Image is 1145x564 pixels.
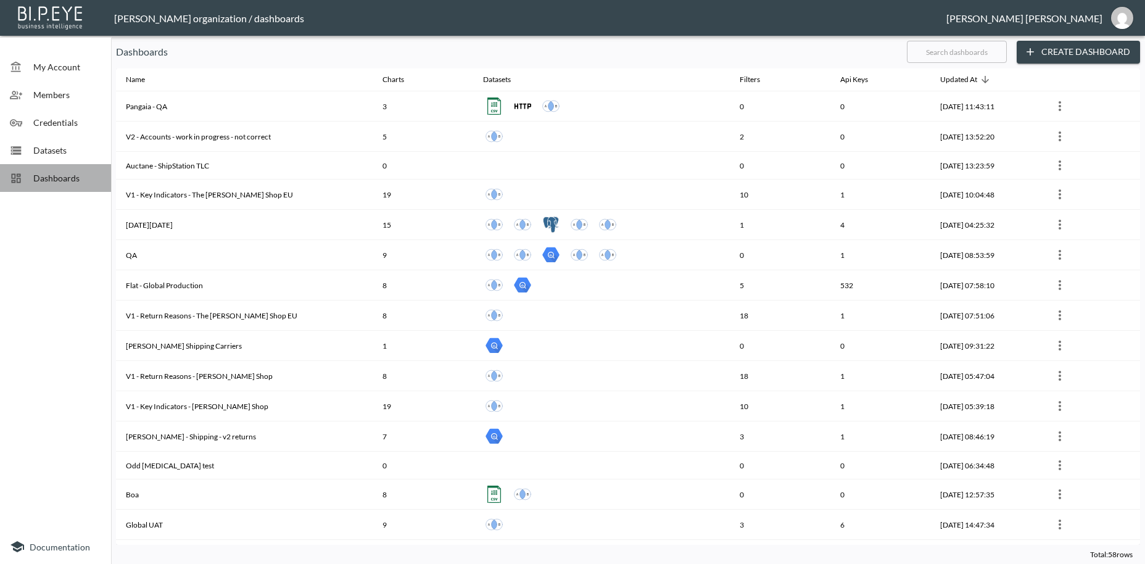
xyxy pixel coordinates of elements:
button: Create Dashboard [1017,41,1140,64]
button: more [1050,366,1070,386]
th: 3 [730,510,830,540]
img: postgres icon [542,216,560,233]
th: {"type":"div","key":null,"ref":null,"props":{"style":{"display":"flex","gap":10}},"_owner":null} [473,152,730,180]
th: 0 [830,331,930,361]
th: Global UAT [116,510,373,540]
th: {"type":{"isMobxInjector":true,"displayName":"inject-with-userStore-stripeStore-dashboardsStore(O... [1040,152,1140,180]
th: 2025-09-28, 11:43:11 [930,91,1040,122]
th: V1 - Return Reasons - Frankie Shop [116,361,373,391]
th: 0 [730,331,830,361]
th: 19 [373,180,473,210]
th: Auctane - ShipStation TLC [116,152,373,180]
button: more [1050,245,1070,265]
a: Returns v2 - accounts [483,125,505,147]
th: 532 [830,270,930,301]
th: {"type":"div","key":null,"ref":null,"props":{"style":{"display":"flex","gap":10},"children":[{"ty... [473,479,730,510]
th: {"type":{"isMobxInjector":true,"displayName":"inject-with-userStore-stripeStore-dashboardsStore(O... [1040,361,1140,391]
span: My Account [33,60,101,73]
th: 2025-09-25, 13:23:59 [930,152,1040,180]
th: {"type":"div","key":null,"ref":null,"props":{"style":{"display":"flex","gap":10},"children":[{"ty... [473,421,730,452]
th: {"type":"div","key":null,"ref":null,"props":{"style":{"display":"flex","gap":10},"children":[{"ty... [473,91,730,122]
th: 9 [373,510,473,540]
img: csv icon [486,97,503,115]
span: Documentation [30,542,90,552]
span: Filters [740,72,776,87]
p: Dashboards [116,44,897,59]
th: 0 [730,452,830,479]
th: 2025-08-28, 12:57:35 [930,479,1040,510]
div: Charts [382,72,404,87]
th: Pangaia - QA [116,91,373,122]
th: V1 - Key Indicators - The Frankie Shop EU [116,180,373,210]
a: Pangaia - March [483,95,505,117]
th: V1 - Key Indicators - Frankie Shop [116,391,373,421]
th: 0 [373,452,473,479]
th: 0 [830,152,930,180]
a: Flat Global [511,483,534,505]
th: 2025-09-03, 08:46:19 [930,421,1040,452]
th: {"type":{"isMobxInjector":true,"displayName":"inject-with-userStore-stripeStore-dashboardsStore(O... [1040,91,1140,122]
th: 2025-09-16, 07:51:06 [930,301,1040,331]
button: more [1050,455,1070,475]
th: 0 [830,479,930,510]
th: 1 [730,210,830,240]
th: {"type":{"isMobxInjector":true,"displayName":"inject-with-userStore-stripeStore-dashboardsStore(O... [1040,391,1140,421]
th: 1 [830,361,930,391]
th: Odd Muse test [116,452,373,479]
img: inner join icon [486,367,503,384]
th: 10 [730,391,830,421]
th: {"type":{"isMobxInjector":true,"displayName":"inject-with-userStore-stripeStore-dashboardsStore(O... [1040,301,1140,331]
div: Name [126,72,145,87]
th: 8 [373,361,473,391]
th: 2025-09-24, 10:04:48 [930,180,1040,210]
th: 0 [730,91,830,122]
button: more [1050,484,1070,504]
img: inner join icon [571,216,588,233]
th: 2025-09-25, 13:52:20 [930,122,1040,152]
div: Api Keys [840,72,868,87]
th: {"type":"div","key":null,"ref":null,"props":{"style":{"display":"flex","gap":10},"children":[{"ty... [473,210,730,240]
th: 8 [373,301,473,331]
th: Boa [116,479,373,510]
div: [PERSON_NAME] organization / dashboards [114,12,946,24]
button: more [1050,126,1070,146]
a: Global black friday [597,214,619,236]
th: 7 [373,421,473,452]
a: Frankie Shop - returned items - v1 [483,365,505,387]
th: {"type":{"isMobxInjector":true,"displayName":"inject-with-userStore-stripeStore-dashboardsStore(O... [1040,180,1140,210]
img: inner join icon [486,186,503,203]
th: Flat - Global Production [116,270,373,301]
th: {"type":"div","key":null,"ref":null,"props":{"style":{"display":"flex","gap":10},"children":[{"ty... [473,301,730,331]
a: Flat Global [483,274,505,296]
img: bipeye-logo [15,3,86,31]
a: The Frankie Shop EU - returned items - v1 [483,304,505,326]
th: Barkia - James - Shipping - v2 returns [116,421,373,452]
span: Members [33,88,101,101]
th: 1 [373,331,473,361]
button: more [1050,305,1070,325]
th: 1 [830,180,930,210]
th: V1 - Return Reasons - The Frankie Shop EU [116,301,373,331]
th: {"type":"div","key":null,"ref":null,"props":{"style":{"display":"flex","gap":10},"children":[{"ty... [473,122,730,152]
button: more [1050,215,1070,234]
th: 0 [730,479,830,510]
th: 2025-09-04, 05:39:18 [930,391,1040,421]
th: 8 [373,479,473,510]
a: The Frankie Shop EU - Returns Flat - v1 [483,183,505,205]
th: 2025-09-18, 04:25:32 [930,210,1040,240]
a: Returns v1 - black friday [568,214,590,236]
span: Credentials [33,116,101,129]
th: 0 [730,152,830,180]
th: 3 [730,421,830,452]
th: {"type":"div","key":null,"ref":null,"props":{"style":{"display":"flex","gap":10},"children":[{"ty... [473,510,730,540]
button: more [1050,156,1070,175]
th: 8 [373,270,473,301]
a: Flat Global [511,244,534,266]
div: Updated At [940,72,977,87]
img: inner join icon [571,246,588,263]
th: {"type":"div","key":null,"ref":null,"props":{"style":{"display":"flex","gap":10},"children":[{"ty... [473,270,730,301]
span: Datasets [33,144,101,157]
img: inner join icon [486,216,503,233]
a: Returns Black Friday [483,214,505,236]
img: inner join icon [486,397,503,415]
